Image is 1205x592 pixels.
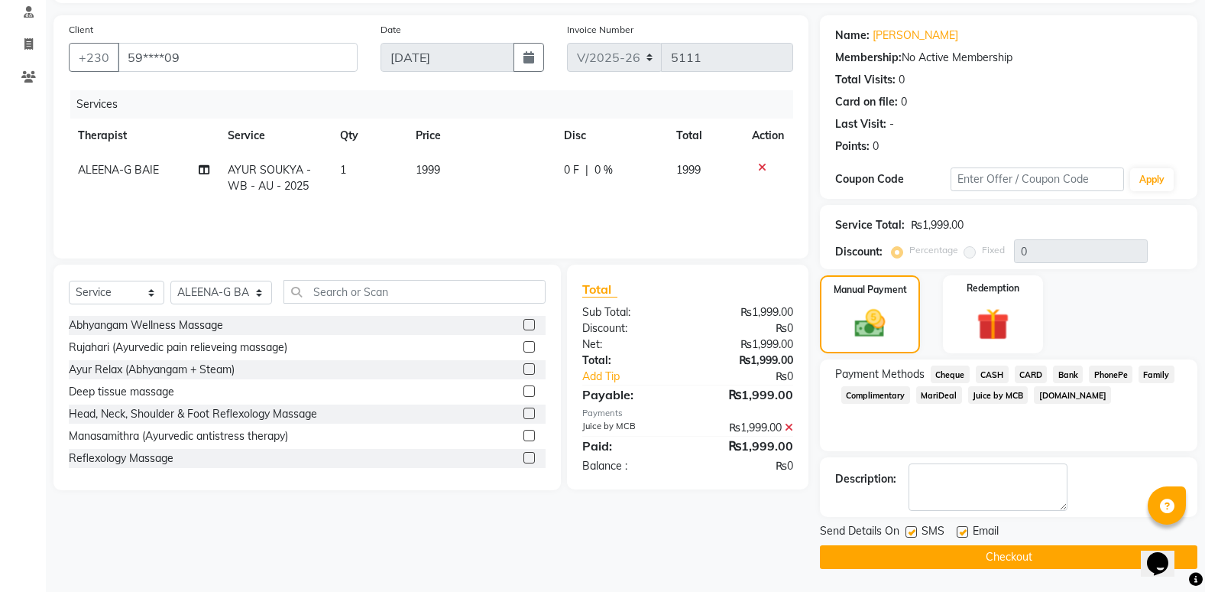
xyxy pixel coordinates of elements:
[922,523,944,542] span: SMS
[582,281,617,298] span: Total
[835,28,870,44] div: Name:
[820,545,1197,569] button: Checkout
[69,119,219,153] th: Therapist
[340,163,346,177] span: 1
[69,451,173,467] div: Reflexology Massage
[835,50,902,66] div: Membership:
[835,244,883,260] div: Discount:
[381,23,401,37] label: Date
[688,437,805,455] div: ₨1,999.00
[835,72,896,88] div: Total Visits:
[899,72,905,88] div: 0
[982,243,1005,257] label: Fixed
[1130,168,1174,191] button: Apply
[967,281,1019,295] label: Redemption
[688,320,805,337] div: ₨0
[835,50,1182,66] div: No Active Membership
[835,471,896,487] div: Description:
[69,362,235,378] div: Ayur Relax (Abhyangam + Steam)
[69,340,287,356] div: Rujahari (Ayurvedic pain relieveing massage)
[707,369,805,385] div: ₨0
[571,353,688,369] div: Total:
[931,366,970,383] span: Cheque
[873,28,958,44] a: [PERSON_NAME]
[571,304,688,320] div: Sub Total:
[69,384,174,400] div: Deep tissue massage
[571,458,688,474] div: Balance :
[564,162,579,178] span: 0 F
[78,163,159,177] span: ALEENA-G BAIE
[407,119,556,153] th: Price
[688,385,805,404] div: ₨1,999.00
[69,428,288,444] div: Manasamithra (Ayurvedic antistress therapy)
[416,163,440,177] span: 1999
[743,119,793,153] th: Action
[911,217,964,233] div: ₨1,999.00
[916,386,962,404] span: MariDeal
[909,243,958,257] label: Percentage
[228,163,311,193] span: AYUR SOUKYA - WB - AU - 2025
[835,116,886,132] div: Last Visit:
[69,23,93,37] label: Client
[835,94,898,110] div: Card on file:
[571,320,688,337] div: Discount:
[688,353,805,369] div: ₨1,999.00
[1015,366,1048,383] span: CARD
[118,43,358,72] input: Search by Name/Mobile/Email/Code
[835,217,905,233] div: Service Total:
[70,90,805,119] div: Services
[585,162,588,178] span: |
[688,458,805,474] div: ₨0
[820,523,899,542] span: Send Details On
[1053,366,1083,383] span: Bank
[835,171,951,187] div: Coupon Code
[688,420,805,436] div: ₨1,999.00
[676,163,701,177] span: 1999
[968,386,1028,404] span: Juice by MCB
[1089,366,1132,383] span: PhonePe
[835,366,925,382] span: Payment Methods
[594,162,613,178] span: 0 %
[69,317,223,333] div: Abhyangam Wellness Massage
[571,437,688,455] div: Paid:
[967,304,1019,344] img: _gift.svg
[688,304,805,320] div: ₨1,999.00
[331,119,406,153] th: Qty
[571,420,688,436] div: Juice by MCB
[571,369,708,385] a: Add Tip
[219,119,331,153] th: Service
[889,116,894,132] div: -
[69,43,119,72] button: +230
[571,385,688,404] div: Payable:
[873,138,879,155] div: 0
[667,119,743,153] th: Total
[1141,531,1190,577] iframe: chat widget
[555,119,667,153] th: Disc
[845,306,895,341] img: _cash.svg
[1034,386,1111,404] span: [DOMAIN_NAME]
[567,23,633,37] label: Invoice Number
[901,94,907,110] div: 0
[688,337,805,353] div: ₨1,999.00
[834,283,907,297] label: Manual Payment
[582,407,793,420] div: Payments
[973,523,999,542] span: Email
[835,138,870,155] div: Points:
[69,406,317,422] div: Head, Neck, Shoulder & Foot Reflexology Massage
[951,168,1124,191] input: Enter Offer / Coupon Code
[841,386,910,404] span: Complimentary
[976,366,1009,383] span: CASH
[283,280,546,304] input: Search or Scan
[571,337,688,353] div: Net:
[1139,366,1174,383] span: Family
